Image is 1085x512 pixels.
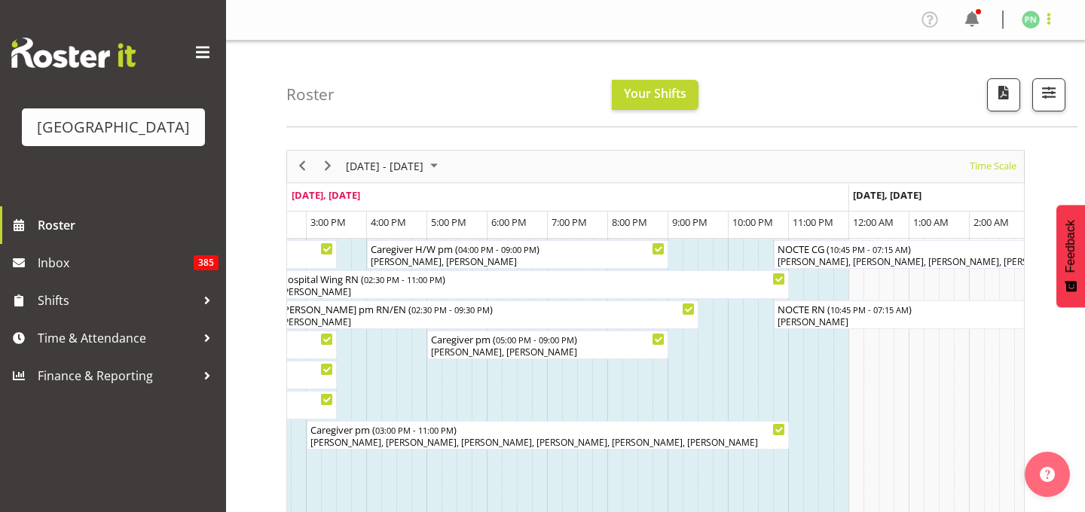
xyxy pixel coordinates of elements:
[11,38,136,68] img: Rosterit website logo
[431,215,466,229] span: 5:00 PM
[37,116,190,139] div: [GEOGRAPHIC_DATA]
[1064,220,1077,273] span: Feedback
[364,273,442,285] span: 02:30 PM - 11:00 PM
[286,86,335,103] h4: Roster
[1032,78,1065,111] button: Filter Shifts
[496,334,574,346] span: 05:00 PM - 09:00 PM
[624,85,686,102] span: Your Shifts
[427,331,668,359] div: Caregiver pm Begin From Tuesday, August 26, 2025 at 5:00:00 PM GMT+12:00 Ends At Tuesday, August ...
[289,151,315,182] div: previous period
[1056,205,1085,307] button: Feedback - Show survey
[612,80,698,110] button: Your Shifts
[280,315,695,329] div: [PERSON_NAME]
[38,251,194,274] span: Inbox
[552,215,587,229] span: 7:00 PM
[853,188,921,202] span: [DATE], [DATE]
[38,289,196,312] span: Shifts
[973,215,1009,229] span: 2:00 AM
[280,285,785,299] div: [PERSON_NAME]
[277,270,789,299] div: Hospital Wing RN Begin From Tuesday, August 26, 2025 at 2:30:00 PM GMT+12:00 Ends At Tuesday, Aug...
[310,215,346,229] span: 3:00 PM
[367,240,668,269] div: Caregiver H/W pm Begin From Tuesday, August 26, 2025 at 4:00:00 PM GMT+12:00 Ends At Tuesday, Aug...
[318,157,338,175] button: Next
[277,300,698,329] div: Ressie pm RN/EN Begin From Tuesday, August 26, 2025 at 2:30:00 PM GMT+12:00 Ends At Tuesday, Augu...
[292,188,360,202] span: [DATE], [DATE]
[194,255,219,270] span: 385
[344,157,425,175] span: [DATE] - [DATE]
[987,78,1020,111] button: Download a PDF of the roster according to the set date range.
[371,215,406,229] span: 4:00 PM
[280,301,695,316] div: [PERSON_NAME] pm RN/EN ( )
[431,331,665,346] div: Caregiver pm ( )
[310,422,785,437] div: Caregiver pm ( )
[280,271,785,286] div: Hospital Wing RN ( )
[292,157,313,175] button: Previous
[1022,11,1040,29] img: penny-navidad674.jpg
[491,215,527,229] span: 6:00 PM
[853,215,894,229] span: 12:00 AM
[1040,467,1055,482] img: help-xxl-2.png
[341,151,447,182] div: August 25 - 31, 2025
[307,421,789,450] div: Caregiver pm Begin From Tuesday, August 26, 2025 at 3:00:00 PM GMT+12:00 Ends At Tuesday, August ...
[315,151,341,182] div: next period
[38,214,219,236] span: Roster
[371,255,665,269] div: [PERSON_NAME], [PERSON_NAME]
[967,157,1019,175] button: Time Scale
[431,346,665,359] div: [PERSON_NAME], [PERSON_NAME]
[612,215,647,229] span: 8:00 PM
[458,243,536,255] span: 04:00 PM - 09:00 PM
[38,364,196,387] span: Finance & Reporting
[830,243,908,255] span: 10:45 PM - 07:15 AM
[38,327,196,349] span: Time & Attendance
[344,157,445,175] button: August 2025
[913,215,949,229] span: 1:00 AM
[411,303,490,315] span: 02:30 PM - 09:30 PM
[672,215,708,229] span: 9:00 PM
[968,157,1018,175] span: Time Scale
[830,303,909,315] span: 10:45 PM - 07:15 AM
[793,215,833,229] span: 11:00 PM
[732,215,773,229] span: 10:00 PM
[310,436,785,450] div: [PERSON_NAME], [PERSON_NAME], [PERSON_NAME], [PERSON_NAME], [PERSON_NAME], [PERSON_NAME]
[375,424,454,436] span: 03:00 PM - 11:00 PM
[371,241,665,256] div: Caregiver H/W pm ( )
